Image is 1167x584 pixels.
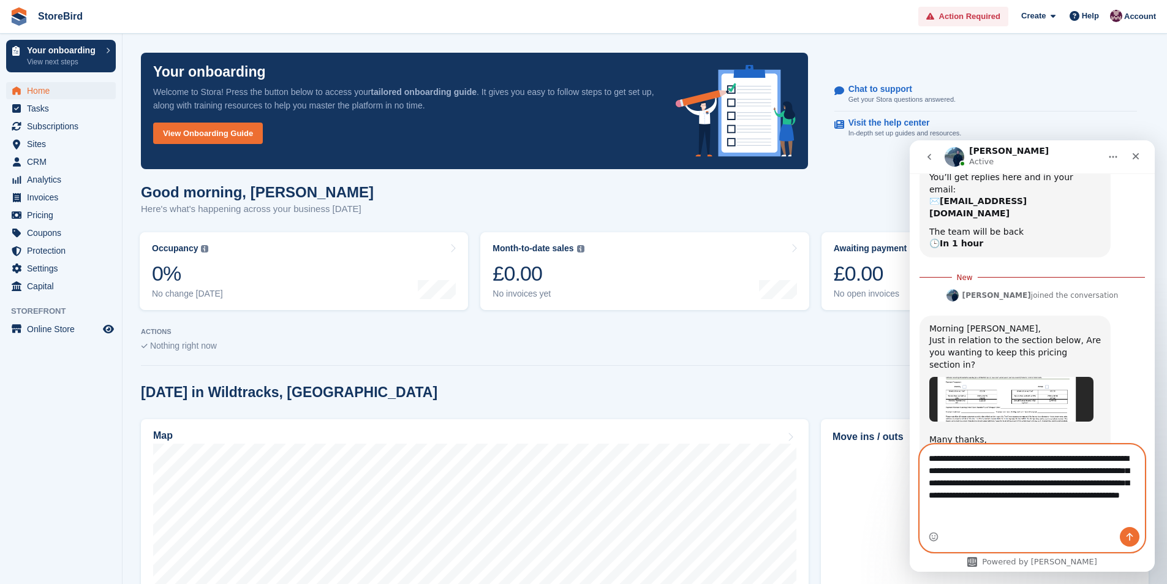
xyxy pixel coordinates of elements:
[141,344,148,349] img: blank_slate_check_icon-ba018cac091ee9be17c0a81a6c232d5eb81de652e7a59be601be346b1b6ddf79.svg
[6,135,116,153] a: menu
[141,184,374,200] h1: Good morning, [PERSON_NAME]
[371,87,477,97] strong: tailored onboarding guide
[27,171,100,188] span: Analytics
[480,232,809,310] a: Month-to-date sales £0.00 No invoices yet
[152,261,223,286] div: 0%
[918,7,1008,27] a: Action Required
[939,10,1000,23] span: Action Required
[27,320,100,338] span: Online Store
[834,243,907,254] div: Awaiting payment
[676,65,796,157] img: onboarding-info-6c161a55d2c0e0a8cae90662b2fe09162a5109e8cc188191df67fb4f79e88e88.svg
[848,84,946,94] p: Chat to support
[101,322,116,336] a: Preview store
[6,153,116,170] a: menu
[6,100,116,117] a: menu
[6,260,116,277] a: menu
[848,128,962,138] p: In-depth set up guides and resources.
[1082,10,1099,22] span: Help
[141,328,1149,336] p: ACTIONS
[10,7,28,26] img: stora-icon-8386f47178a22dfd0bd8f6a31ec36ba5ce8667c1dd55bd0f319d3a0aa187defe.svg
[141,202,374,216] p: Here's what's happening across your business [DATE]
[6,118,116,135] a: menu
[141,384,437,401] h2: [DATE] in Wildtracks, [GEOGRAPHIC_DATA]
[833,430,1137,444] h2: Move ins / outs
[33,6,88,26] a: StoreBird
[11,305,122,317] span: Storefront
[834,78,1137,112] a: Chat to support Get your Stora questions answered.
[1124,10,1156,23] span: Account
[834,289,918,299] div: No open invoices
[140,232,468,310] a: Occupancy 0% No change [DATE]
[27,56,100,67] p: View next steps
[153,65,266,79] p: Your onboarding
[27,207,100,224] span: Pricing
[27,135,100,153] span: Sites
[27,100,100,117] span: Tasks
[6,82,116,99] a: menu
[6,189,116,206] a: menu
[6,224,116,241] a: menu
[848,118,952,128] p: Visit the help center
[6,40,116,72] a: Your onboarding View next steps
[27,260,100,277] span: Settings
[27,278,100,295] span: Capital
[821,232,1150,310] a: Awaiting payment £0.00 No open invoices
[834,112,1137,145] a: Visit the help center In-depth set up guides and resources.
[27,189,100,206] span: Invoices
[27,118,100,135] span: Subscriptions
[6,320,116,338] a: menu
[1021,10,1046,22] span: Create
[6,278,116,295] a: menu
[6,242,116,259] a: menu
[910,140,1155,572] iframe: Intercom live chat
[150,341,217,351] span: Nothing right now
[6,171,116,188] a: menu
[152,243,198,254] div: Occupancy
[6,207,116,224] a: menu
[577,245,584,252] img: icon-info-grey-7440780725fd019a000dd9b08b2336e03edf1995a4989e88bcd33f0948082b44.svg
[27,224,100,241] span: Coupons
[27,46,100,55] p: Your onboarding
[1110,10,1122,22] img: Hugh Stanton
[493,289,584,299] div: No invoices yet
[153,85,656,112] p: Welcome to Stora! Press the button below to access your . It gives you easy to follow steps to ge...
[153,430,173,441] h2: Map
[153,123,263,144] a: View Onboarding Guide
[493,261,584,286] div: £0.00
[201,245,208,252] img: icon-info-grey-7440780725fd019a000dd9b08b2336e03edf1995a4989e88bcd33f0948082b44.svg
[848,94,956,105] p: Get your Stora questions answered.
[27,82,100,99] span: Home
[152,289,223,299] div: No change [DATE]
[27,242,100,259] span: Protection
[834,261,918,286] div: £0.00
[27,153,100,170] span: CRM
[493,243,573,254] div: Month-to-date sales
